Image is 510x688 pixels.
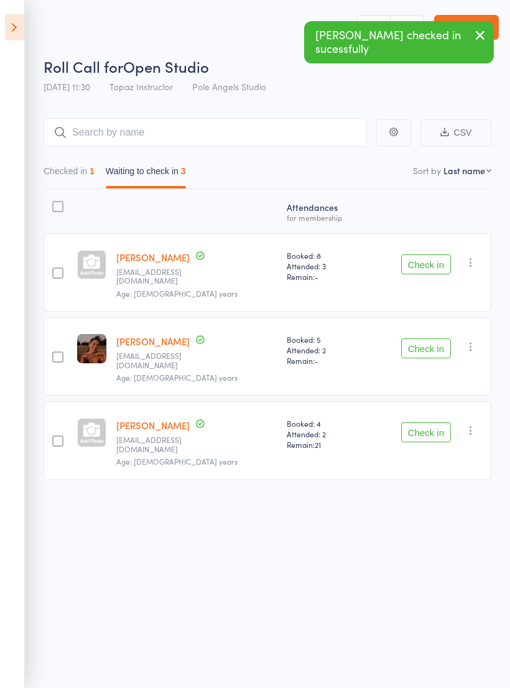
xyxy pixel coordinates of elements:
input: Search by name [44,118,367,147]
span: Booked: 4 [287,418,362,429]
span: Remain: [287,439,362,450]
img: image1754024079.png [77,334,106,363]
button: Waiting to check in3 [106,160,186,188]
span: [DATE] 11:30 [44,80,90,93]
button: Checked in1 [44,160,95,188]
small: Libbytaylor22@gmail.com [116,435,197,453]
div: [PERSON_NAME] checked in sucessfully [304,21,494,63]
span: - [315,271,318,282]
button: Check in [401,338,451,358]
span: 21 [315,439,321,450]
a: [PERSON_NAME] [116,335,190,348]
span: Booked: 5 [287,334,362,345]
span: Pole Angels Studio [192,80,266,93]
label: Sort by [413,164,441,177]
div: 1 [90,166,95,176]
span: Open Studio [123,56,209,77]
span: Attended: 2 [287,345,362,355]
span: Age: [DEMOGRAPHIC_DATA] years [116,372,238,383]
div: Atten­dances [282,195,367,228]
span: Attended: 3 [287,261,362,271]
span: Age: [DEMOGRAPHIC_DATA] years [116,288,238,299]
div: for membership [287,213,362,221]
small: brydiem03@gmail.com [116,351,197,370]
span: Topaz Instructor [109,80,173,93]
a: [PERSON_NAME] [116,251,190,264]
span: Roll Call for [44,56,123,77]
small: prattr981@gmail.com [116,267,197,286]
a: Exit roll call [434,15,499,40]
span: Booked: 8 [287,250,362,261]
a: [PERSON_NAME] [116,419,190,432]
span: Attended: 2 [287,429,362,439]
span: Age: [DEMOGRAPHIC_DATA] years [116,456,238,467]
button: CSV [420,119,491,146]
div: Last name [443,164,485,177]
span: - [315,355,318,366]
button: Check in [401,422,451,442]
span: Remain: [287,355,362,366]
div: 3 [181,166,186,176]
span: Remain: [287,271,362,282]
button: Check in [401,254,451,274]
